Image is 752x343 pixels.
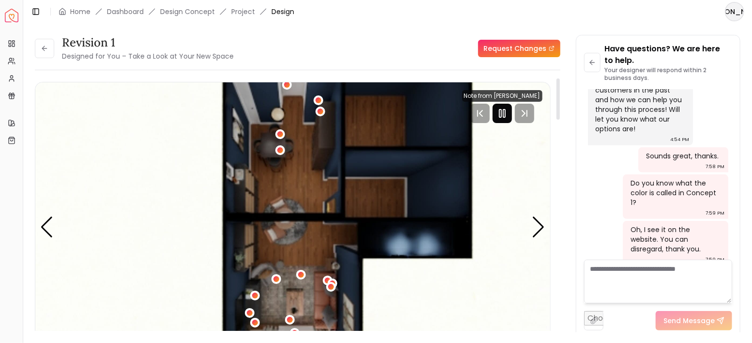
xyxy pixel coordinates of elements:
[725,2,744,21] button: [PERSON_NAME]
[706,208,724,218] div: 7:59 PM
[706,162,724,171] div: 7:58 PM
[532,217,545,238] div: Next slide
[271,7,294,16] span: Design
[631,225,719,254] div: Oh, I see it on the website. You can disregard, thank you.
[62,35,234,50] h3: Revision 1
[5,9,18,22] a: Spacejoy
[726,3,743,20] span: [PERSON_NAME]
[40,217,53,238] div: Previous slide
[478,40,560,57] a: Request Changes
[706,255,724,265] div: 7:59 PM
[604,66,732,82] p: Your designer will respond within 2 business days.
[59,7,294,16] nav: breadcrumb
[107,7,144,16] a: Dashboard
[631,178,719,207] div: Do you know what the color is called in Concept 1?
[670,135,689,144] div: 4:54 PM
[231,7,255,16] a: Project
[160,7,215,16] li: Design Concept
[62,51,234,61] small: Designed for You – Take a Look at Your New Space
[646,151,719,161] div: Sounds great, thanks.
[70,7,90,16] a: Home
[5,9,18,22] img: Spacejoy Logo
[496,108,508,119] svg: Pause
[462,90,542,102] div: Note from [PERSON_NAME]
[604,43,732,66] p: Have questions? We are here to help.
